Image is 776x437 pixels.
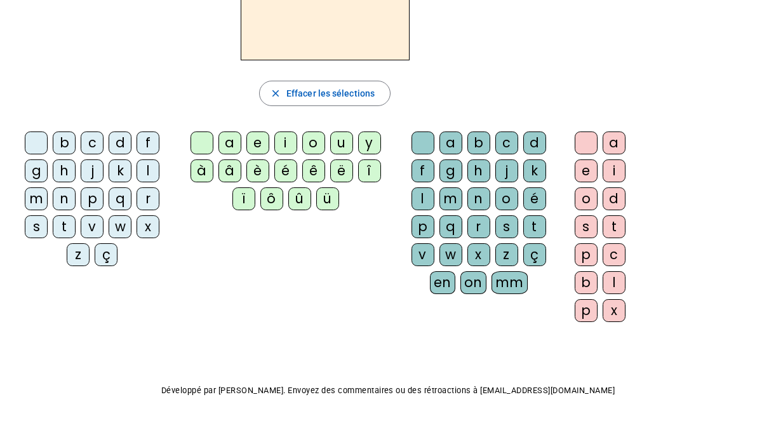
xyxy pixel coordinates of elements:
div: w [439,243,462,266]
div: x [603,299,625,322]
div: c [81,131,104,154]
div: s [495,215,518,238]
div: q [109,187,131,210]
div: d [109,131,131,154]
div: ë [330,159,353,182]
div: p [575,299,598,322]
div: f [137,131,159,154]
div: â [218,159,241,182]
div: ê [302,159,325,182]
div: t [523,215,546,238]
div: t [53,215,76,238]
div: b [467,131,490,154]
div: e [575,159,598,182]
div: n [467,187,490,210]
div: h [53,159,76,182]
div: à [191,159,213,182]
div: f [411,159,434,182]
div: m [25,187,48,210]
div: n [53,187,76,210]
div: a [603,131,625,154]
div: d [523,131,546,154]
mat-icon: close [270,88,281,99]
div: t [603,215,625,238]
div: ç [95,243,117,266]
div: on [460,271,486,294]
div: s [575,215,598,238]
div: r [467,215,490,238]
div: o [495,187,518,210]
div: c [603,243,625,266]
div: b [53,131,76,154]
div: j [495,159,518,182]
div: a [439,131,462,154]
div: l [137,159,159,182]
div: ü [316,187,339,210]
div: x [137,215,159,238]
div: ï [232,187,255,210]
div: l [603,271,625,294]
div: g [25,159,48,182]
div: p [411,215,434,238]
div: o [302,131,325,154]
div: r [137,187,159,210]
div: k [523,159,546,182]
div: é [523,187,546,210]
button: Effacer les sélections [259,81,391,106]
div: e [246,131,269,154]
div: p [575,243,598,266]
div: o [575,187,598,210]
div: k [109,159,131,182]
div: z [495,243,518,266]
p: Développé par [PERSON_NAME]. Envoyez des commentaires ou des rétroactions à [EMAIL_ADDRESS][DOMAI... [10,383,766,398]
div: j [81,159,104,182]
div: m [439,187,462,210]
div: ç [523,243,546,266]
div: î [358,159,381,182]
div: l [411,187,434,210]
div: x [467,243,490,266]
div: i [274,131,297,154]
div: v [411,243,434,266]
div: q [439,215,462,238]
span: Effacer les sélections [286,86,375,101]
div: a [218,131,241,154]
div: c [495,131,518,154]
div: d [603,187,625,210]
div: z [67,243,90,266]
div: i [603,159,625,182]
div: h [467,159,490,182]
div: g [439,159,462,182]
div: en [430,271,455,294]
div: u [330,131,353,154]
div: p [81,187,104,210]
div: y [358,131,381,154]
div: s [25,215,48,238]
div: é [274,159,297,182]
div: v [81,215,104,238]
div: è [246,159,269,182]
div: w [109,215,131,238]
div: b [575,271,598,294]
div: ô [260,187,283,210]
div: mm [492,271,528,294]
div: û [288,187,311,210]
